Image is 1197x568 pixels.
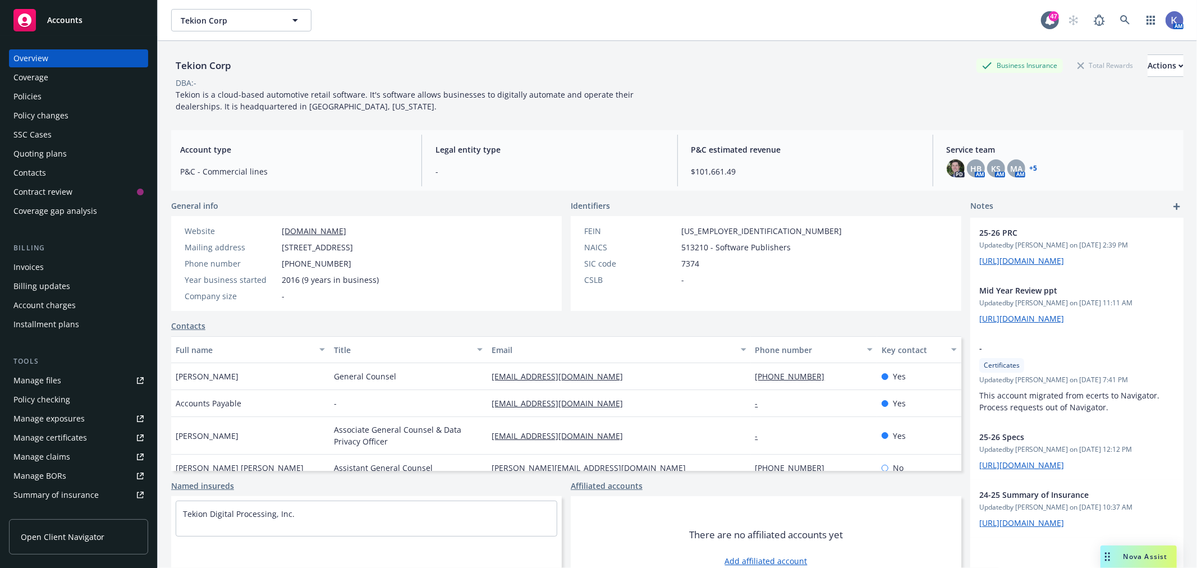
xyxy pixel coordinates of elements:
div: Manage certificates [13,429,87,447]
a: Add affiliated account [725,555,808,567]
div: 24-25 Summary of InsuranceUpdatedby [PERSON_NAME] on [DATE] 10:37 AM[URL][DOMAIN_NAME] [970,480,1184,538]
a: Summary of insurance [9,486,148,504]
a: Manage BORs [9,467,148,485]
span: [PERSON_NAME] [176,430,239,442]
button: Actions [1148,54,1184,77]
img: photo [1166,11,1184,29]
span: Accounts Payable [176,397,241,409]
div: Contacts [13,164,46,182]
a: Contract review [9,183,148,201]
div: Quoting plans [13,145,67,163]
span: Updated by [PERSON_NAME] on [DATE] 12:12 PM [979,445,1175,455]
span: Account type [180,144,408,155]
a: Billing updates [9,277,148,295]
div: NAICS [584,241,677,253]
span: Yes [893,370,906,382]
button: Tekion Corp [171,9,311,31]
img: photo [947,159,965,177]
a: - [755,398,767,409]
span: Legal entity type [435,144,663,155]
div: Manage exposures [13,410,85,428]
a: Start snowing [1062,9,1085,31]
span: [PERSON_NAME] [176,370,239,382]
span: MA [1010,163,1022,175]
a: +5 [1030,165,1038,172]
div: Manage claims [13,448,70,466]
a: Invoices [9,258,148,276]
span: 513210 - Software Publishers [681,241,791,253]
div: Actions [1148,55,1184,76]
a: Contacts [9,164,148,182]
span: Nova Assist [1123,552,1168,561]
div: Manage files [13,372,61,390]
a: Policy checking [9,391,148,409]
a: Policies [9,88,148,106]
a: Switch app [1140,9,1162,31]
div: DBA: - [176,77,196,89]
div: Coverage gap analysis [13,202,97,220]
a: Contacts [171,320,205,332]
span: $101,661.49 [691,166,919,177]
div: Title [334,344,471,356]
a: Coverage [9,68,148,86]
a: [PHONE_NUMBER] [755,462,834,473]
span: - [979,342,1145,354]
a: [EMAIL_ADDRESS][DOMAIN_NAME] [492,371,632,382]
div: Policy changes [13,107,68,125]
a: Manage files [9,372,148,390]
button: Email [487,336,750,363]
span: 7374 [681,258,699,269]
span: HB [970,163,982,175]
div: Drag to move [1100,546,1115,568]
span: Accounts [47,16,82,25]
span: Yes [893,397,906,409]
div: Email [492,344,733,356]
div: Account charges [13,296,76,314]
a: Manage claims [9,448,148,466]
div: Total Rewards [1072,58,1139,72]
button: Phone number [751,336,877,363]
div: Coverage [13,68,48,86]
div: Tools [9,356,148,367]
div: Phone number [755,344,860,356]
a: Tekion Digital Processing, Inc. [183,509,295,519]
a: Installment plans [9,315,148,333]
div: SSC Cases [13,126,52,144]
div: Full name [176,344,313,356]
span: Notes [970,200,993,213]
a: [URL][DOMAIN_NAME] [979,255,1064,266]
span: Open Client Navigator [21,531,104,543]
button: Nova Assist [1100,546,1177,568]
span: General info [171,200,218,212]
span: Updated by [PERSON_NAME] on [DATE] 11:11 AM [979,298,1175,308]
span: Tekion is a cloud-based automotive retail software. It's software allows businesses to digitally ... [176,89,636,112]
div: Policy checking [13,391,70,409]
div: Summary of insurance [13,486,99,504]
a: [DOMAIN_NAME] [282,226,346,236]
button: Title [329,336,488,363]
span: - [435,166,663,177]
span: Updated by [PERSON_NAME] on [DATE] 2:39 PM [979,240,1175,250]
span: [PHONE_NUMBER] [282,258,351,269]
div: Business Insurance [976,58,1063,72]
a: [PHONE_NUMBER] [755,371,834,382]
span: Identifiers [571,200,610,212]
a: Overview [9,49,148,67]
button: Key contact [877,336,961,363]
a: [URL][DOMAIN_NAME] [979,517,1064,528]
span: No [893,462,904,474]
a: SSC Cases [9,126,148,144]
span: Associate General Counsel & Data Privacy Officer [334,424,483,447]
a: Account charges [9,296,148,314]
span: Updated by [PERSON_NAME] on [DATE] 10:37 AM [979,502,1175,512]
a: - [755,430,767,441]
span: [PERSON_NAME] [PERSON_NAME] [176,462,304,474]
span: 25-26 PRC [979,227,1145,239]
div: Policies [13,88,42,106]
span: KS [991,163,1001,175]
span: General Counsel [334,370,396,382]
div: Manage BORs [13,467,66,485]
span: P&C - Commercial lines [180,166,408,177]
div: Key contact [882,344,944,356]
div: FEIN [584,225,677,237]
